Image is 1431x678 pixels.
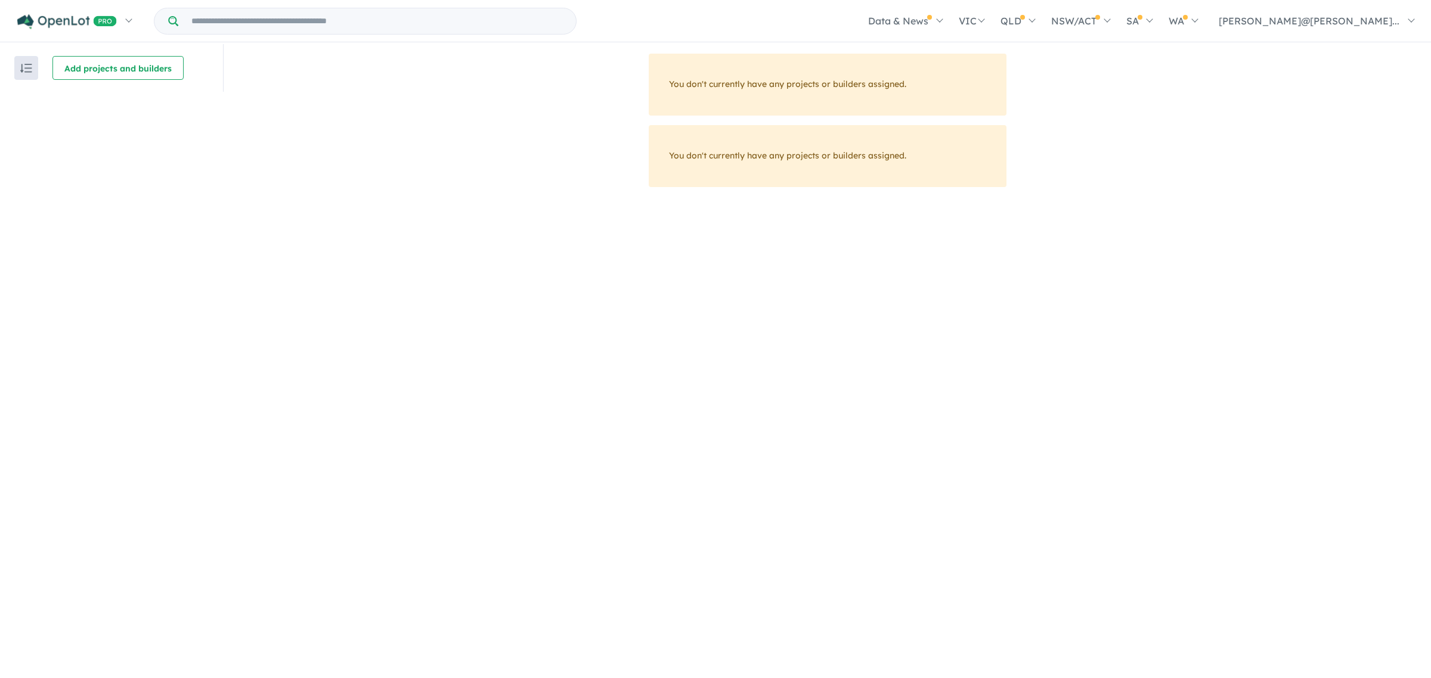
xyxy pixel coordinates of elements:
[649,54,1006,116] div: You don't currently have any projects or builders assigned.
[1219,15,1399,27] span: [PERSON_NAME]@[PERSON_NAME]...
[17,14,117,29] img: Openlot PRO Logo White
[52,56,184,80] button: Add projects and builders
[20,64,32,73] img: sort.svg
[181,8,574,34] input: Try estate name, suburb, builder or developer
[649,125,1006,187] div: You don't currently have any projects or builders assigned.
